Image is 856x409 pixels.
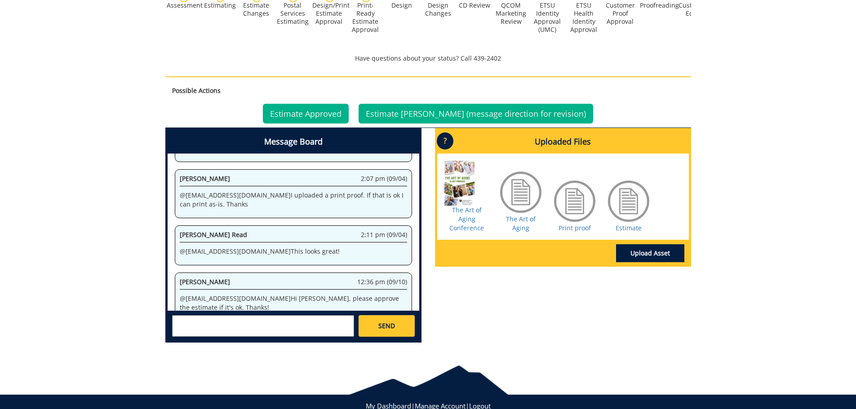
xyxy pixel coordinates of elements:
div: Postal Services Estimating [276,1,310,26]
a: SEND [359,315,414,337]
p: ? [437,132,453,150]
div: Design Changes [421,1,455,18]
a: Print proof [559,224,591,232]
a: The Art of Aging Conference [449,206,484,232]
div: Estimating [203,1,237,9]
div: ETSU Health Identity Approval [567,1,601,34]
p: @ [EMAIL_ADDRESS][DOMAIN_NAME] I uploaded a print proof. If that is ok I can print as-is. Thanks [180,191,407,209]
textarea: messageToSend [172,315,354,337]
p: @ [EMAIL_ADDRESS][DOMAIN_NAME] Hi [PERSON_NAME], please approve the estimate if it's ok. Thanks! [180,294,407,312]
a: The Art of Aging [506,215,536,232]
h4: Message Board [168,130,419,154]
div: CD Review [458,1,492,9]
div: Design [385,1,419,9]
p: Have questions about your status? Call 439-2402 [165,54,691,63]
div: Print-Ready Estimate Approval [349,1,382,34]
span: [PERSON_NAME] Read [180,230,247,239]
a: Estimate Approved [263,104,349,123]
div: Customer Edits [676,1,710,18]
div: Customer Proof Approval [603,1,637,26]
div: Estimate Changes [240,1,273,18]
div: Proofreading [640,1,674,9]
div: ETSU Identity Approval (UMC) [531,1,564,34]
span: SEND [378,321,395,330]
span: 12:36 pm (09/10) [357,277,407,286]
span: 2:11 pm (09/04) [361,230,407,239]
div: Design/Print Estimate Approval [312,1,346,26]
span: [PERSON_NAME] [180,174,230,183]
div: Assessment [167,1,200,9]
a: Estimate [616,224,642,232]
a: Upload Asset [616,244,684,262]
a: Estimate [PERSON_NAME] (message direction for revision) [359,104,593,123]
span: 2:07 pm (09/04) [361,174,407,183]
div: QCOM Marketing Review [494,1,528,26]
p: @ [EMAIL_ADDRESS][DOMAIN_NAME] This looks great! [180,247,407,256]
strong: Possible Actions [172,86,221,95]
h4: Uploaded Files [437,130,689,154]
span: [PERSON_NAME] [180,277,230,286]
